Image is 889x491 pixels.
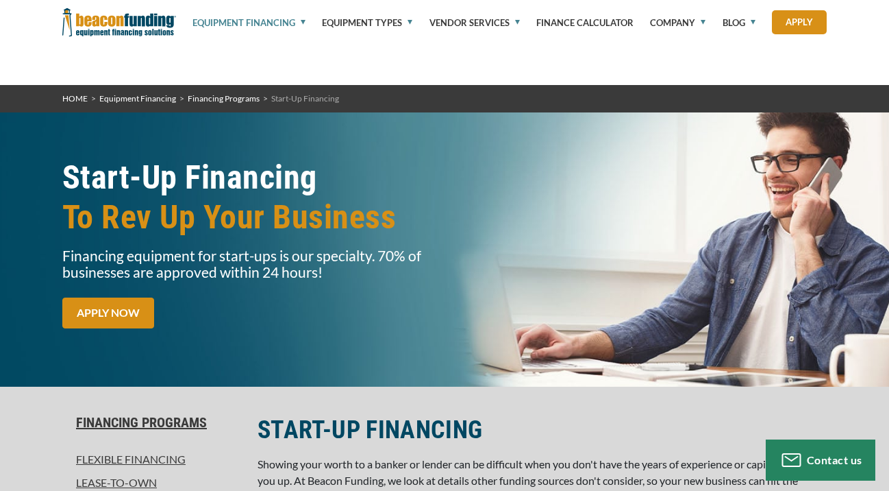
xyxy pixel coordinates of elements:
button: Contact us [766,440,875,481]
span: Start-Up Financing [271,93,339,104]
span: Contact us [807,453,862,466]
a: HOME [62,93,88,104]
a: Apply [772,10,827,34]
p: Financing equipment for start-ups is our specialty. 70% of businesses are approved within 24 hours! [62,248,436,280]
span: To Rev Up Your Business [62,197,436,237]
a: APPLY NOW [62,298,154,328]
h2: START-UP FINANCING [258,414,827,446]
h1: Start-Up Financing [62,158,436,237]
a: Lease-To-Own [62,475,241,491]
a: Financing Programs [62,414,241,431]
a: Financing Programs [188,93,260,104]
a: Equipment Financing [99,93,176,104]
a: Flexible Financing [62,451,241,468]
